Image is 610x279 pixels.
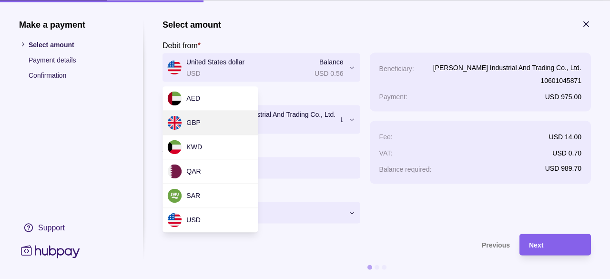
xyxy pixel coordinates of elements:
[167,213,182,227] img: us
[186,119,201,126] span: GBP
[186,94,200,102] span: AED
[167,115,182,130] img: gb
[186,192,200,199] span: SAR
[186,167,201,175] span: QAR
[186,143,202,151] span: KWD
[167,140,182,154] img: kw
[167,188,182,203] img: sa
[167,91,182,105] img: ae
[167,164,182,178] img: qa
[186,216,201,224] span: USD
